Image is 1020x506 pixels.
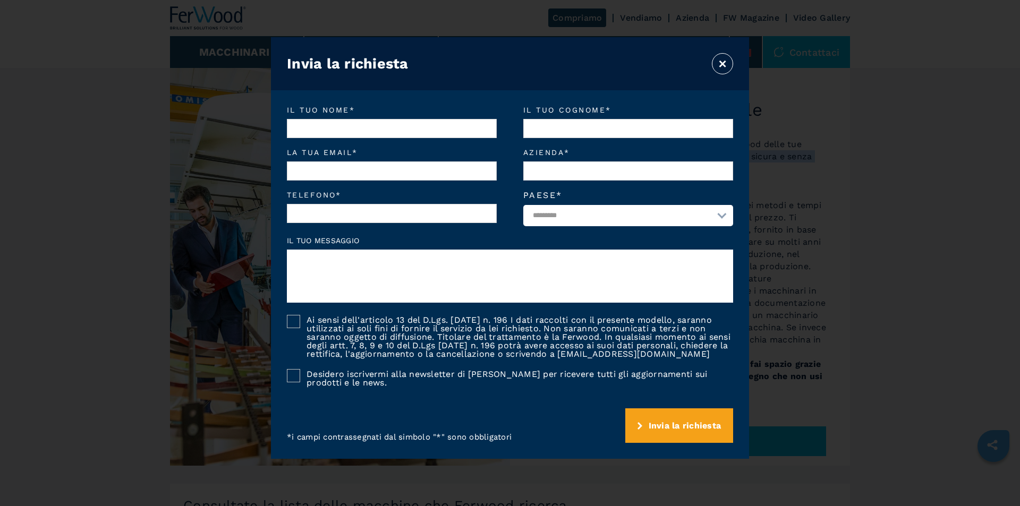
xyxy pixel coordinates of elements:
input: Telefono* [287,204,497,223]
label: Paese [523,191,733,200]
input: Il tuo nome* [287,119,497,138]
button: submit-button [625,408,734,443]
input: Azienda* [523,161,733,181]
label: Il tuo messaggio [287,237,733,244]
em: Telefono [287,191,497,199]
em: La tua email [287,149,497,156]
em: Azienda [523,149,733,156]
p: * i campi contrassegnati dal simbolo "*" sono obbligatori [287,432,512,443]
em: Il tuo nome [287,106,497,114]
label: Ai sensi dell'articolo 13 del D.Lgs. [DATE] n. 196 I dati raccolti con il presente modello, saran... [300,315,733,358]
input: La tua email* [287,161,497,181]
span: Invia la richiesta [649,421,721,431]
em: Il tuo cognome [523,106,733,114]
label: Desidero iscrivermi alla newsletter di [PERSON_NAME] per ricevere tutti gli aggiornamenti sui pro... [300,369,733,387]
h3: Invia la richiesta [287,55,409,72]
button: × [712,53,733,74]
input: Il tuo cognome* [523,119,733,138]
